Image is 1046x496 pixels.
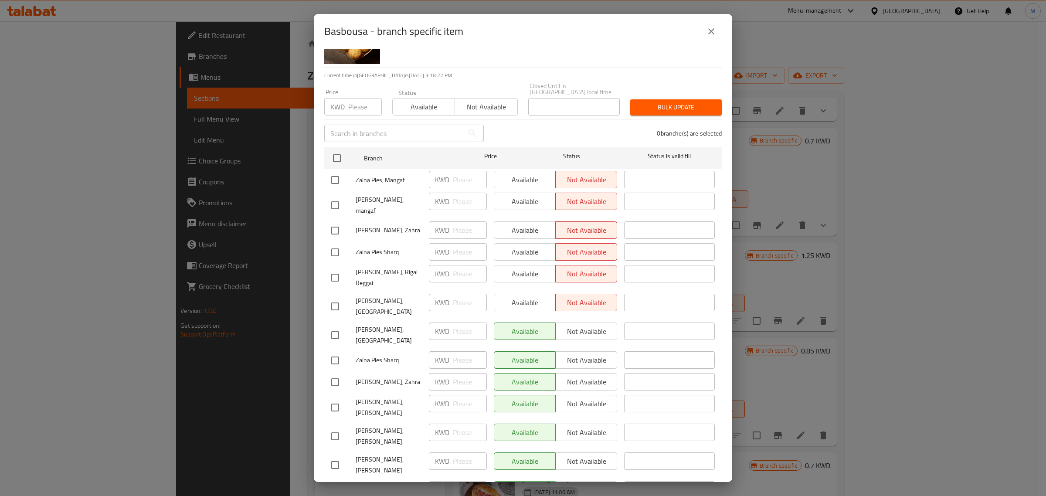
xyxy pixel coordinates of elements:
p: KWD [435,456,449,466]
button: Available [392,98,455,116]
span: [PERSON_NAME], [PERSON_NAME] [356,425,422,447]
span: [PERSON_NAME], mangaf [356,194,422,216]
input: Please enter price [453,395,487,412]
p: KWD [435,355,449,365]
h2: Basbousa - branch specific item [324,24,463,38]
span: [PERSON_NAME], [GEOGRAPHIC_DATA] [356,324,422,346]
p: KWD [435,398,449,409]
p: 0 branche(s) are selected [657,129,722,138]
input: Please enter price [453,221,487,239]
span: [PERSON_NAME], Zahra [356,377,422,387]
input: Please enter price [453,265,487,282]
span: Not available [458,101,514,113]
p: KWD [435,427,449,438]
input: Please enter price [453,373,487,391]
button: close [701,21,722,42]
input: Please enter price [453,171,487,188]
span: Branch [364,153,455,164]
span: Price [462,151,520,162]
span: [PERSON_NAME], [PERSON_NAME] [356,397,422,418]
p: KWD [435,196,449,207]
span: [PERSON_NAME], Zahra [356,225,422,236]
p: KWD [435,225,449,235]
span: Zaina Pies Sharq [356,247,422,258]
p: KWD [435,174,449,185]
button: Bulk update [630,99,722,116]
input: Please enter price [453,294,487,311]
input: Please enter price [453,351,487,369]
input: Please enter price [453,424,487,441]
input: Please enter price [453,243,487,261]
p: KWD [435,297,449,308]
span: Zaina Pies, Mangaf [356,175,422,186]
span: [PERSON_NAME], [PERSON_NAME] [356,454,422,476]
span: [PERSON_NAME], Rigai Reggai [356,267,422,289]
span: Status [526,151,617,162]
input: Please enter price [453,193,487,210]
span: Available [396,101,452,113]
span: [PERSON_NAME], [GEOGRAPHIC_DATA] [356,296,422,317]
p: KWD [435,268,449,279]
input: Please enter price [453,452,487,470]
span: Bulk update [637,102,715,113]
p: Current time in [GEOGRAPHIC_DATA] is [DATE] 3:18:22 PM [324,71,722,79]
span: Status is valid till [624,151,715,162]
p: KWD [330,102,345,112]
p: KWD [435,247,449,257]
input: Please enter price [348,98,382,116]
span: Zaina Pies Sharq [356,355,422,366]
input: Search in branches [324,125,464,142]
p: KWD [435,326,449,336]
button: Not available [455,98,517,116]
p: KWD [435,377,449,387]
input: Please enter price [453,323,487,340]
